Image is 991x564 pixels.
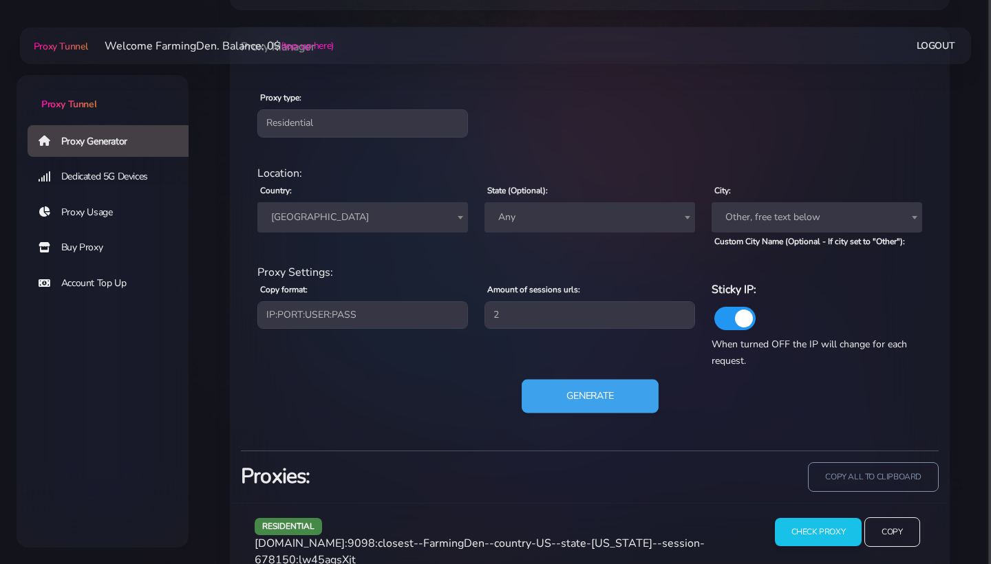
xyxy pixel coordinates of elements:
[720,208,914,227] span: Other, free text below
[266,208,460,227] span: United States of America
[484,202,695,232] span: Any
[864,517,919,547] input: Copy
[41,98,96,111] span: Proxy Tunnel
[28,268,200,299] a: Account Top Up
[249,264,930,281] div: Proxy Settings:
[487,283,580,296] label: Amount of sessions urls:
[775,518,862,546] input: Check Proxy
[241,462,582,490] h3: Proxies:
[522,379,659,413] button: Generate
[924,497,974,547] iframe: Webchat Widget
[712,338,907,367] span: When turned OFF the IP will change for each request.
[714,235,905,248] label: Custom City Name (Optional - If city set to "Other"):
[714,184,731,197] label: City:
[255,518,322,535] span: residential
[260,91,301,104] label: Proxy type:
[493,208,687,227] span: Any
[917,33,955,58] a: Logout
[487,184,548,197] label: State (Optional):
[808,462,939,492] input: copy all to clipboard
[257,202,468,232] span: United States of America
[260,283,308,296] label: Copy format:
[34,40,88,53] span: Proxy Tunnel
[88,38,334,54] li: Welcome FarmingDen. Balance: 0$
[28,161,200,193] a: Dedicated 5G Devices
[260,184,292,197] label: Country:
[249,165,930,182] div: Location:
[712,281,922,299] h6: Sticky IP:
[281,39,334,53] a: (top-up here)
[17,75,189,111] a: Proxy Tunnel
[31,35,88,57] a: Proxy Tunnel
[712,202,922,232] span: Other, free text below
[28,232,200,263] a: Buy Proxy
[28,125,200,157] a: Proxy Generator
[28,197,200,228] a: Proxy Usage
